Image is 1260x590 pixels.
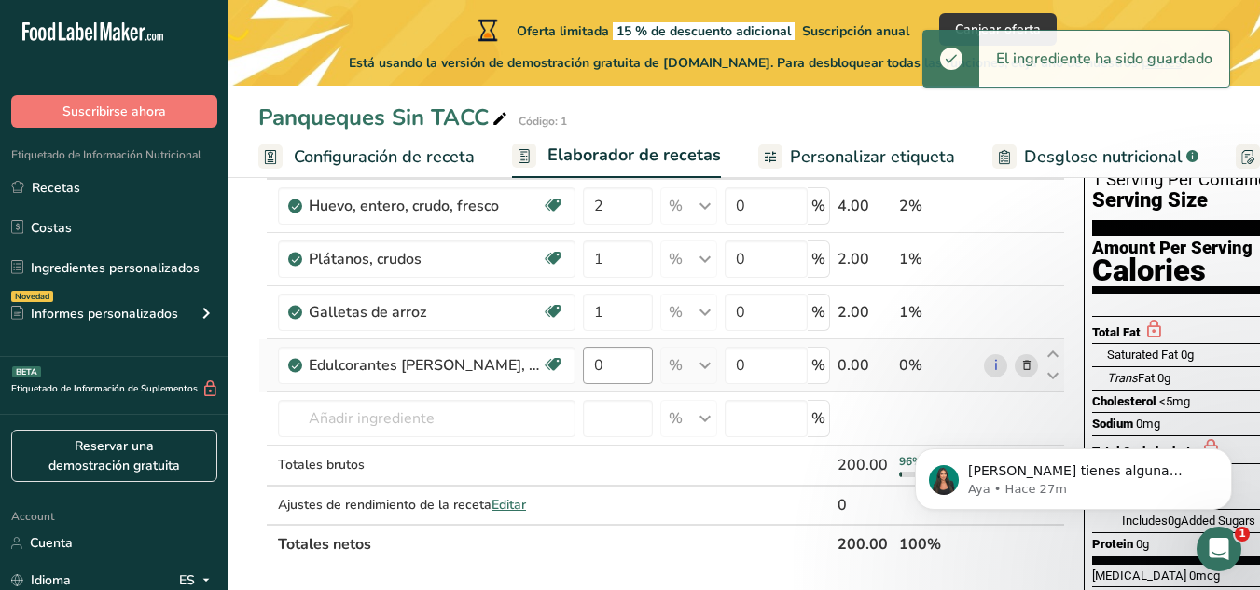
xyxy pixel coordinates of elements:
th: Totales netos [274,524,834,563]
a: Reservar una demostración gratuita [11,430,217,482]
span: Suscripción anual [802,22,909,40]
span: Editar [492,496,526,514]
div: 2.00 [838,248,892,270]
th: 200.00 [834,524,895,563]
div: Código: 1 [519,113,567,130]
a: Personalizar etiqueta [758,136,955,178]
span: 0g [1136,537,1149,551]
div: El ingrediente ha sido guardado [979,31,1229,87]
div: Amount Per Serving [1092,240,1253,257]
span: Saturated Fat [1107,348,1178,362]
span: 0g [1181,348,1194,362]
span: Total Fat [1092,325,1141,339]
input: Añadir ingrediente [278,400,575,437]
div: 200.00 [838,454,892,476]
a: Elaborador de recetas [512,134,721,179]
span: Suscribirse ahora [62,102,166,121]
div: 1% [899,301,976,323]
div: Huevo, entero, crudo, fresco [309,195,542,217]
span: Canjear oferta [955,20,1041,39]
span: 0mcg [1189,569,1220,583]
span: Serving Size [1092,189,1208,213]
div: Panqueques Sin TACC [258,101,511,134]
div: Galletas de arroz [309,301,542,323]
div: Plátanos, crudos [309,248,542,270]
span: 1 [1235,527,1250,542]
button: Suscribirse ahora [11,95,217,128]
iframe: Intercom live chat [1197,527,1241,571]
span: Personalizar etiqueta [790,144,955,170]
div: 1% [899,248,976,270]
div: 0.00 [838,354,892,377]
a: i [984,354,1007,377]
div: 2.00 [838,301,892,323]
a: Desglose nutricional [992,136,1198,178]
span: Elaborador de recetas [547,143,721,168]
div: Calories [1092,257,1253,284]
i: Trans [1107,371,1138,385]
span: Protein [1092,537,1133,551]
div: BETA [12,366,41,377]
span: [MEDICAL_DATA] [1092,569,1186,583]
span: 0g [1157,371,1170,385]
div: Edulcorantes [PERSON_NAME], fructosa, líquido [309,354,542,377]
span: Fat [1107,371,1155,385]
span: Cholesterol [1092,394,1156,408]
div: Novedad [11,291,53,302]
th: 100% [895,524,980,563]
span: Configuración de receta [294,144,475,170]
div: Oferta limitada [474,19,909,41]
a: Configuración de receta [258,136,475,178]
div: Totales brutos [278,455,575,474]
span: Está usando la versión de demostración gratuita de [DOMAIN_NAME]. Para desbloquear todas las func... [349,53,1182,73]
div: Ajustes de rendimiento de la receta [278,495,575,515]
div: 0% [899,354,976,377]
span: Desglose nutricional [1024,144,1183,170]
button: Canjear oferta [939,13,1057,46]
div: 0 [838,494,892,516]
span: <5mg [1159,394,1190,408]
div: 4.00 [838,195,892,217]
div: 2% [899,195,976,217]
span: 15 % de descuento adicional [613,22,795,40]
div: Informes personalizados [11,304,178,323]
iframe: Intercom notifications mensaje [887,409,1260,540]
